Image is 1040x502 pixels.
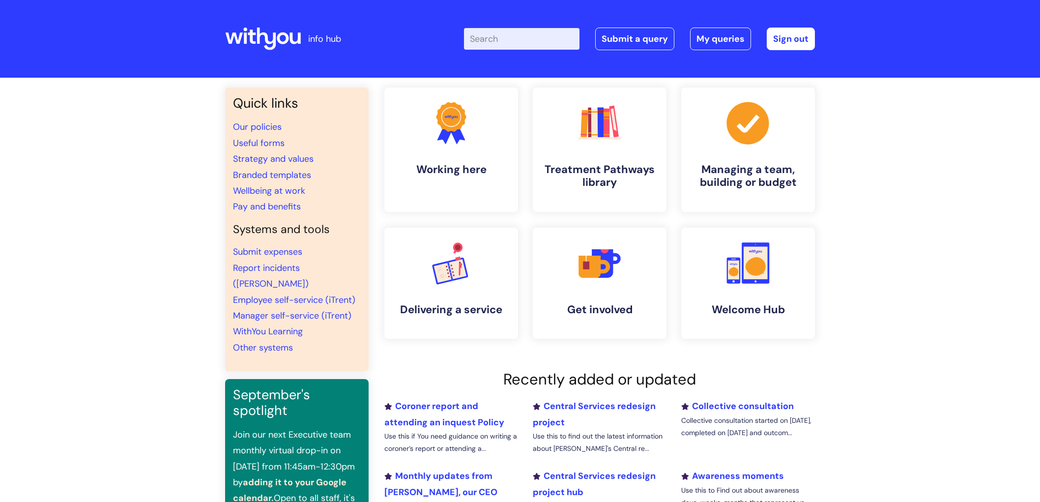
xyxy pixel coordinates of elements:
h2: Recently added or updated [384,370,815,388]
p: Use this to find out the latest information about [PERSON_NAME]'s Central re... [533,430,666,455]
a: Manager self-service (iTrent) [233,310,351,322]
p: Use this if You need guidance on writing a coroner’s report or attending a... [384,430,518,455]
a: Collective consultation [681,400,794,412]
a: My queries [690,28,751,50]
a: Welcome Hub [681,228,815,339]
p: info hub [308,31,341,47]
a: Employee self-service (iTrent) [233,294,355,306]
a: Coroner report and attending an inquest Policy [384,400,504,428]
a: Working here [384,88,518,212]
h4: Delivering a service [392,303,510,316]
h3: Quick links [233,95,361,111]
a: Submit expenses [233,246,302,258]
a: Central Services redesign project hub [533,470,656,498]
a: Managing a team, building or budget [681,88,815,212]
h3: September's spotlight [233,387,361,419]
p: Collective consultation started on [DATE], completed on [DATE] and outcom... [681,414,815,439]
a: Awareness moments [681,470,784,482]
h4: Welcome Hub [689,303,807,316]
a: Strategy and values [233,153,314,165]
h4: Managing a team, building or budget [689,163,807,189]
a: Treatment Pathways library [533,88,666,212]
h4: Get involved [541,303,659,316]
h4: Treatment Pathways library [541,163,659,189]
a: Get involved [533,228,666,339]
a: Submit a query [595,28,674,50]
a: Branded templates [233,169,311,181]
h4: Systems and tools [233,223,361,236]
a: Other systems [233,342,293,354]
a: Delivering a service [384,228,518,339]
a: Report incidents ([PERSON_NAME]) [233,262,309,290]
a: Wellbeing at work [233,185,305,197]
a: WithYou Learning [233,325,303,337]
input: Search [464,28,579,50]
a: Sign out [767,28,815,50]
a: Useful forms [233,137,285,149]
h4: Working here [392,163,510,176]
a: Central Services redesign project [533,400,656,428]
div: | - [464,28,815,50]
a: Our policies [233,121,282,133]
a: Monthly updates from [PERSON_NAME], our CEO [384,470,497,498]
a: Pay and benefits [233,201,301,212]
